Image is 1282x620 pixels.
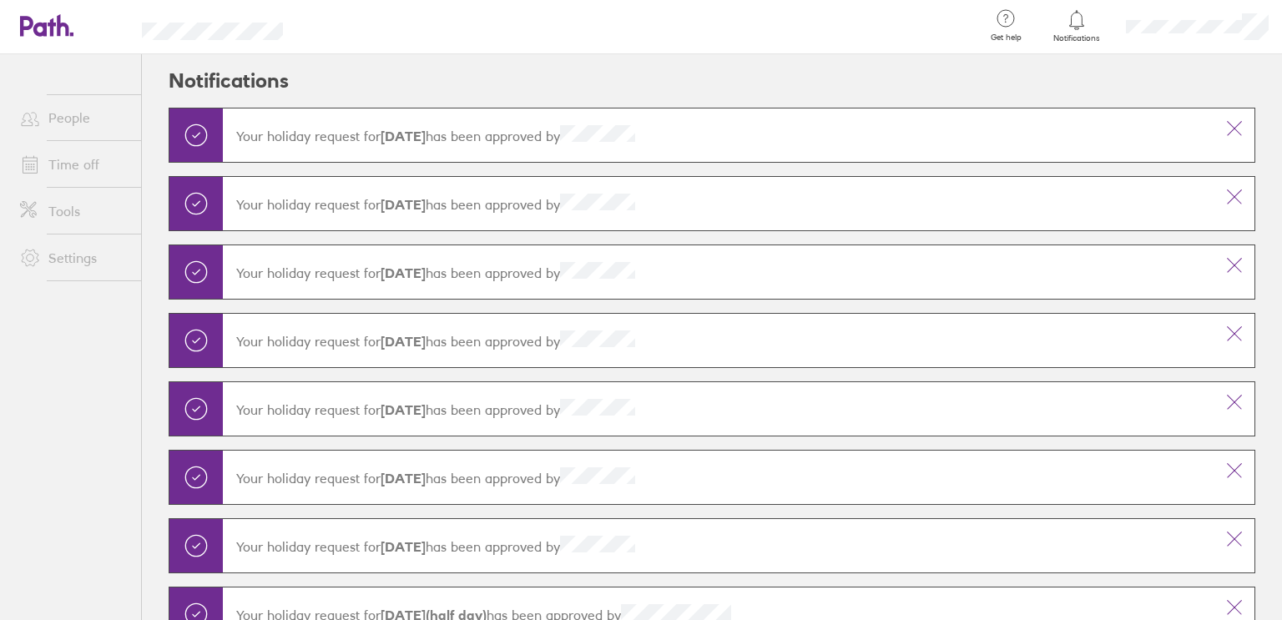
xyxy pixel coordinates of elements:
p: Your holiday request for has been approved by [236,399,1201,418]
strong: [DATE] [381,265,426,282]
strong: [DATE] [381,129,426,145]
a: Time off [7,148,141,181]
p: Your holiday request for has been approved by [236,536,1201,555]
p: Your holiday request for has been approved by [236,194,1201,213]
a: Notifications [1050,8,1104,43]
a: Settings [7,241,141,275]
h2: Notifications [169,54,289,108]
strong: [DATE] [381,402,426,419]
p: Your holiday request for has been approved by [236,467,1201,486]
a: Tools [7,194,141,228]
strong: [DATE] [381,197,426,214]
strong: [DATE] [381,539,426,556]
a: People [7,101,141,134]
strong: [DATE] [381,471,426,487]
p: Your holiday request for has been approved by [236,262,1201,281]
strong: [DATE] [381,334,426,350]
p: Your holiday request for has been approved by [236,125,1201,144]
span: Notifications [1050,33,1104,43]
span: Get help [979,33,1033,43]
p: Your holiday request for has been approved by [236,330,1201,350]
